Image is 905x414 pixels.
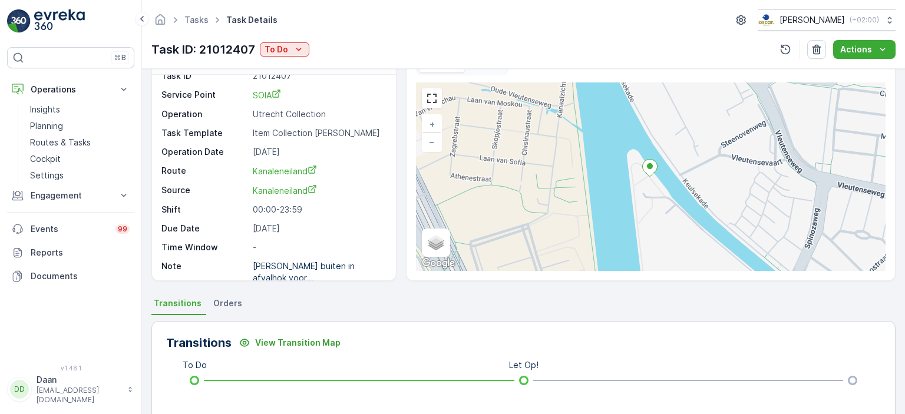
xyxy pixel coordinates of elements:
button: Engagement [7,184,134,207]
img: Google [419,256,458,271]
p: [DATE] [253,146,383,158]
img: basis-logo_rgb2x.png [758,14,775,27]
a: Zoom Out [423,133,441,151]
button: DDDaan[EMAIL_ADDRESS][DOMAIN_NAME] [7,374,134,405]
p: Transitions [166,334,232,352]
p: Operation Date [161,146,248,158]
p: Operation [161,108,248,120]
a: View Fullscreen [423,90,441,107]
p: [PERSON_NAME] [780,14,845,26]
p: [EMAIL_ADDRESS][DOMAIN_NAME] [37,386,121,405]
p: ( +02:00 ) [850,15,879,25]
a: Planning [25,118,134,134]
p: Actions [840,44,872,55]
a: Layers [423,230,449,256]
a: Settings [25,167,134,184]
a: Routes & Tasks [25,134,134,151]
p: To Do [183,359,207,371]
a: Kanaleneiland [253,184,383,197]
span: Task Details [224,14,280,26]
a: Reports [7,241,134,264]
p: Documents [31,270,130,282]
a: Events99 [7,217,134,241]
p: Routes & Tasks [30,137,91,148]
a: Cockpit [25,151,134,167]
p: 99 [118,224,127,234]
a: Tasks [184,15,209,25]
a: Zoom In [423,115,441,133]
p: Task ID: 21012407 [151,41,255,58]
p: To Do [265,44,288,55]
button: Actions [833,40,896,59]
p: Service Point [161,89,248,101]
p: Daan [37,374,121,386]
button: [PERSON_NAME](+02:00) [758,9,896,31]
p: Note [161,260,248,284]
p: Reports [31,247,130,259]
span: Orders [213,297,242,309]
p: Insights [30,104,60,115]
p: Let Op! [509,359,539,371]
span: SOIA [253,90,281,100]
p: Time Window [161,241,248,253]
p: Planning [30,120,63,132]
p: Task Template [161,127,248,139]
button: Operations [7,78,134,101]
p: Events [31,223,108,235]
img: logo [7,9,31,33]
p: - [253,241,383,253]
p: Engagement [31,190,111,201]
p: 21012407 [253,70,383,82]
img: logo_light-DOdMpM7g.png [34,9,85,33]
div: DD [10,380,29,399]
p: ⌘B [114,53,126,62]
p: [DATE] [253,223,383,234]
a: Kanaleneiland [253,165,383,177]
a: Insights [25,101,134,118]
a: Homepage [154,18,167,28]
p: 00:00-23:59 [253,204,383,216]
p: Operations [31,84,111,95]
p: Utrecht Collection [253,108,383,120]
span: Kanaleneiland [253,186,317,196]
span: Kanaleneiland [253,166,317,176]
button: View Transition Map [232,333,348,352]
a: Open this area in Google Maps (opens a new window) [419,256,458,271]
span: Transitions [154,297,202,309]
span: v 1.48.1 [7,365,134,372]
p: Source [161,184,248,197]
span: + [430,119,435,129]
p: Route [161,165,248,177]
p: Cockpit [30,153,61,165]
p: Item Collection [PERSON_NAME] [253,127,383,139]
p: Due Date [161,223,248,234]
p: Settings [30,170,64,181]
a: SOIA [253,89,383,101]
a: Documents [7,264,134,288]
span: − [429,137,435,147]
p: [PERSON_NAME] buiten in afvalhok voor... [253,261,355,283]
p: Task ID [161,70,248,82]
button: To Do [260,42,309,57]
p: Shift [161,204,248,216]
p: View Transition Map [255,337,341,349]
